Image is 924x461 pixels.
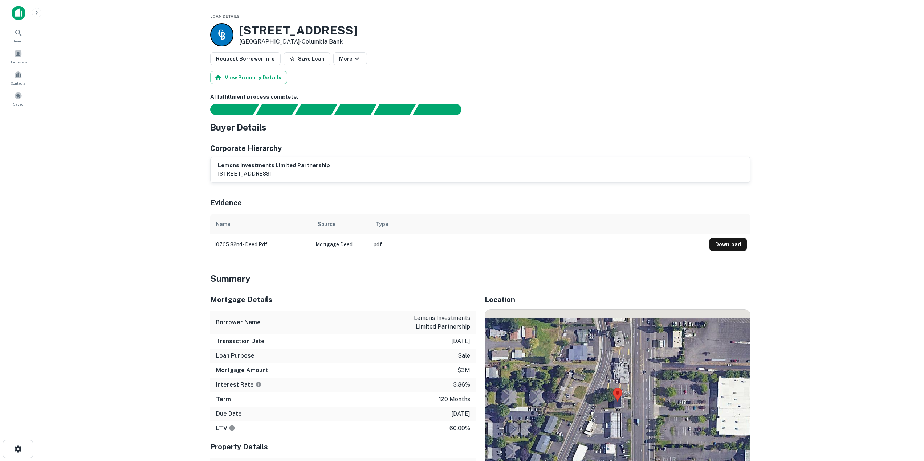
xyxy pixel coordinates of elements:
[210,294,476,305] h5: Mortgage Details
[312,214,370,234] th: Source
[216,409,242,418] h6: Due Date
[2,68,34,87] a: Contacts
[210,143,282,154] h5: Corporate Hierarchy
[210,214,750,255] div: scrollable content
[370,214,706,234] th: Type
[457,366,470,375] p: $3m
[216,351,255,360] h6: Loan Purpose
[210,93,750,101] h6: AI fulfillment process complete.
[485,294,750,305] h5: Location
[413,104,470,115] div: AI fulfillment process complete.
[210,272,750,285] h4: Summary
[2,26,34,45] a: Search
[216,380,262,389] h6: Interest Rate
[451,409,470,418] p: [DATE]
[229,425,235,431] svg: LTVs displayed on the website are for informational purposes only and may be reported incorrectly...
[439,395,470,404] p: 120 months
[239,37,357,46] p: [GEOGRAPHIC_DATA] •
[210,121,266,134] h4: Buyer Details
[373,104,416,115] div: Principals found, still searching for contact information. This may take time...
[210,71,287,84] button: View Property Details
[202,104,256,115] div: Sending borrower request to AI...
[2,47,34,66] a: Borrowers
[210,441,476,452] h5: Property Details
[12,38,24,44] span: Search
[12,6,25,20] img: capitalize-icon.png
[216,318,261,327] h6: Borrower Name
[210,234,312,255] td: 10705 82nd - deed.pdf
[376,220,388,229] div: Type
[709,238,747,251] button: Download
[451,337,470,346] p: [DATE]
[318,220,335,229] div: Source
[13,101,24,107] span: Saved
[210,197,242,208] h5: Evidence
[210,214,312,234] th: Name
[458,351,470,360] p: sale
[302,38,343,45] a: Columbia Bank
[284,52,330,65] button: Save Loan
[334,104,376,115] div: Principals found, AI now looking for contact information...
[405,314,470,331] p: lemons investments limited partnership
[216,337,265,346] h6: Transaction Date
[216,220,230,229] div: Name
[218,169,330,178] p: [STREET_ADDRESS]
[11,80,25,86] span: Contacts
[312,234,370,255] td: Mortgage Deed
[216,395,231,404] h6: Term
[256,104,298,115] div: Your request is received and processing...
[295,104,337,115] div: Documents found, AI parsing details...
[239,24,357,37] h3: [STREET_ADDRESS]
[888,403,924,438] iframe: Chat Widget
[255,381,262,388] svg: The interest rates displayed on the website are for informational purposes only and may be report...
[9,59,27,65] span: Borrowers
[216,424,235,433] h6: LTV
[216,366,268,375] h6: Mortgage Amount
[218,161,330,170] h6: lemons investments limited partnership
[210,52,281,65] button: Request Borrower Info
[210,14,240,18] span: Loan Details
[370,234,706,255] td: pdf
[333,52,367,65] button: More
[449,424,470,433] p: 60.00%
[453,380,470,389] p: 3.86%
[2,89,34,108] a: Saved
